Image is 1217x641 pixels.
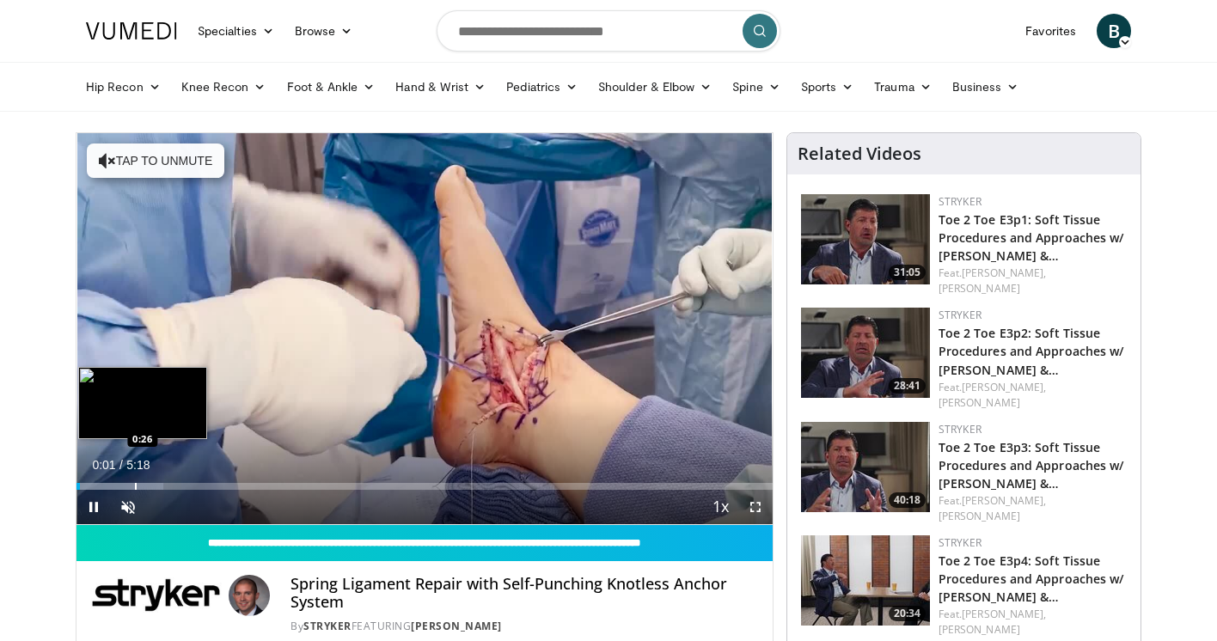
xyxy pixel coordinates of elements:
[290,619,758,634] div: By FEATURING
[111,490,145,524] button: Unmute
[171,70,277,104] a: Knee Recon
[704,490,738,524] button: Playback Rate
[801,422,930,512] img: ff7741fe-de8d-4c97-8847-d5564e318ff5.150x105_q85_crop-smart_upscale.jpg
[411,619,502,633] a: [PERSON_NAME]
[86,22,177,40] img: VuMedi Logo
[939,211,1125,264] a: Toe 2 Toe E3p1: Soft Tissue Procedures and Approaches w/ [PERSON_NAME] &…
[76,70,171,104] a: Hip Recon
[939,493,1127,524] div: Feat.
[889,378,926,394] span: 28:41
[801,535,930,626] a: 20:34
[801,535,930,626] img: c666e18c-5948-42bb-87b8-0687c898742b.150x105_q85_crop-smart_upscale.jpg
[939,281,1020,296] a: [PERSON_NAME]
[791,70,865,104] a: Sports
[939,308,982,322] a: Stryker
[801,308,930,398] img: 42cec133-4c10-4aac-b10b-ca9e8ff2a38f.150x105_q85_crop-smart_upscale.jpg
[801,194,930,284] img: 5a24c186-d7fd-471e-9a81-cffed9b91a88.150x105_q85_crop-smart_upscale.jpg
[277,70,386,104] a: Foot & Ankle
[962,607,1046,621] a: [PERSON_NAME],
[801,194,930,284] a: 31:05
[962,380,1046,394] a: [PERSON_NAME],
[939,266,1127,296] div: Feat.
[385,70,496,104] a: Hand & Wrist
[284,14,364,48] a: Browse
[889,606,926,621] span: 20:34
[229,575,270,616] img: Avatar
[801,308,930,398] a: 28:41
[864,70,942,104] a: Trauma
[92,458,115,472] span: 0:01
[798,143,921,164] h4: Related Videos
[187,14,284,48] a: Specialties
[939,439,1125,491] a: Toe 2 Toe E3p3: Soft Tissue Procedures and Approaches w/ [PERSON_NAME] &…
[939,194,982,209] a: Stryker
[889,265,926,280] span: 31:05
[962,493,1046,508] a: [PERSON_NAME],
[722,70,790,104] a: Spine
[1097,14,1131,48] a: B
[939,622,1020,637] a: [PERSON_NAME]
[962,266,1046,280] a: [PERSON_NAME],
[939,422,982,436] a: Stryker
[303,619,352,633] a: Stryker
[76,133,773,525] video-js: Video Player
[437,10,780,52] input: Search topics, interventions
[889,492,926,508] span: 40:18
[1015,14,1086,48] a: Favorites
[939,535,982,550] a: Stryker
[939,325,1125,377] a: Toe 2 Toe E3p2: Soft Tissue Procedures and Approaches w/ [PERSON_NAME] &…
[126,458,150,472] span: 5:18
[76,483,773,490] div: Progress Bar
[801,422,930,512] a: 40:18
[588,70,722,104] a: Shoulder & Elbow
[738,490,773,524] button: Fullscreen
[496,70,588,104] a: Pediatrics
[119,458,123,472] span: /
[76,490,111,524] button: Pause
[942,70,1030,104] a: Business
[290,575,758,612] h4: Spring Ligament Repair with Self-Punching Knotless Anchor System
[939,395,1020,410] a: [PERSON_NAME]
[87,143,224,178] button: Tap to unmute
[939,380,1127,411] div: Feat.
[939,607,1127,638] div: Feat.
[939,552,1125,605] a: Toe 2 Toe E3p4: Soft Tissue Procedures and Approaches w/ [PERSON_NAME] &…
[90,575,222,616] img: Stryker
[78,367,207,439] img: image.jpeg
[939,509,1020,523] a: [PERSON_NAME]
